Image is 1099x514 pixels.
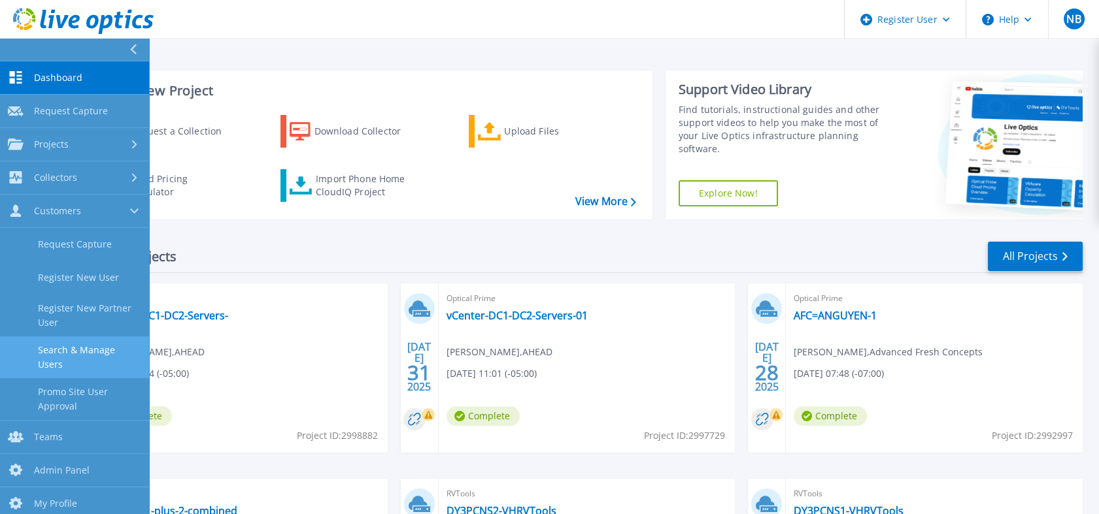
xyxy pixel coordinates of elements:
div: Import Phone Home CloudIQ Project [316,172,418,199]
span: Optical Prime [447,291,728,306]
a: vCenter-DC1-DC2-Servers-01 [447,309,588,322]
span: Project ID: 2992997 [992,428,1073,443]
span: [PERSON_NAME] , AHEAD [99,345,205,359]
a: Download Collector [280,115,426,148]
span: Optical Prime [794,291,1075,306]
div: Support Video Library [679,81,890,98]
span: NB [1066,14,1081,24]
span: Request Capture [34,105,108,117]
span: [PERSON_NAME] , Advanced Fresh Concepts [794,345,983,359]
span: Collectors [34,172,77,184]
span: [DATE] 07:48 (-07:00) [794,366,884,381]
div: [DATE] 2025 [407,343,431,391]
span: Complete [447,406,520,426]
a: AFC=ANGUYEN-1 [794,309,877,322]
span: RVTools [99,487,380,501]
div: [DATE] 2025 [754,343,779,391]
a: Explore Now! [679,180,778,206]
span: RVTools [794,487,1075,501]
span: RVTools [447,487,728,501]
a: vCenter-DC1-DC2-Servers- [99,309,228,322]
span: 31 [407,367,431,378]
span: 28 [755,367,779,378]
span: Projects [34,138,69,150]
span: Admin Panel [34,464,90,476]
span: Dashboard [34,72,82,84]
div: Cloud Pricing Calculator [128,172,233,199]
span: Customers [34,205,81,217]
a: All Projects [988,242,1083,271]
h3: Start a New Project [93,84,635,98]
span: Project ID: 2997729 [644,428,725,443]
div: Find tutorials, instructional guides and other support videos to help you make the most of your L... [679,103,890,155]
span: Project ID: 2998882 [297,428,378,443]
a: Upload Files [469,115,615,148]
div: Request a Collection [130,118,235,144]
div: Download Collector [314,118,419,144]
span: My Profile [34,498,77,509]
a: Cloud Pricing Calculator [93,169,239,202]
a: Request a Collection [93,115,239,148]
span: Optical Prime [99,291,380,306]
span: Complete [794,406,867,426]
span: [PERSON_NAME] , AHEAD [447,345,552,359]
div: Upload Files [504,118,609,144]
span: [DATE] 11:01 (-05:00) [447,366,537,381]
span: Teams [34,431,63,443]
a: View More [575,195,636,208]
